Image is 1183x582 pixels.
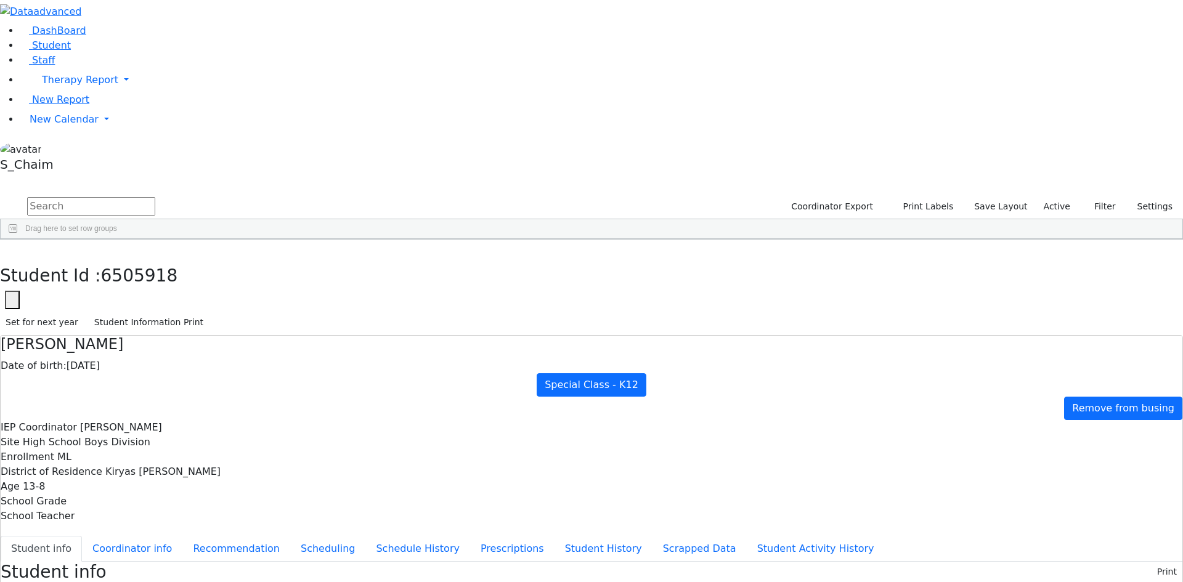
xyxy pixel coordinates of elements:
span: 6505918 [101,265,178,286]
button: Coordinator Export [783,197,879,216]
label: Enrollment [1,450,54,464]
button: Settings [1121,197,1178,216]
span: 13-8 [23,480,45,492]
button: Student info [1,536,82,562]
label: Site [1,435,20,450]
a: Student [20,39,71,51]
button: Prescriptions [470,536,555,562]
button: Recommendation [182,536,290,562]
label: Date of birth: [1,358,67,373]
span: Student [32,39,71,51]
span: Drag here to set row groups [25,224,117,233]
button: Print Labels [888,197,959,216]
button: Schedule History [365,536,470,562]
label: Active [1038,197,1076,216]
div: [DATE] [1,358,1182,373]
label: School Grade [1,494,67,509]
button: Filter [1078,197,1121,216]
span: Staff [32,54,55,66]
input: Search [27,197,155,216]
h4: [PERSON_NAME] [1,336,1182,354]
a: Special Class - K12 [537,373,646,397]
a: Staff [20,54,55,66]
a: Remove from busing [1064,397,1182,420]
span: Kiryas [PERSON_NAME] [105,466,221,477]
a: New Calendar [20,107,1183,132]
button: Save Layout [969,197,1033,216]
span: DashBoard [32,25,86,36]
span: ML [57,451,71,463]
button: Student Activity History [747,536,885,562]
a: New Report [20,94,89,105]
button: Scrapped Data [652,536,747,562]
span: New Report [32,94,89,105]
span: Remove from busing [1072,402,1174,414]
label: Age [1,479,20,494]
button: Print [1152,562,1182,581]
button: Scheduling [290,536,365,562]
label: School Teacher [1,509,75,523]
label: District of Residence [1,464,102,479]
button: Student History [555,536,652,562]
span: New Calendar [30,113,99,125]
span: Therapy Report [42,74,118,86]
label: IEP Coordinator [1,420,77,435]
a: DashBoard [20,25,86,36]
a: Therapy Report [20,68,1183,92]
span: [PERSON_NAME] [80,421,162,433]
button: Student Information Print [89,313,209,332]
button: Coordinator info [82,536,182,562]
span: High School Boys Division [23,436,150,448]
